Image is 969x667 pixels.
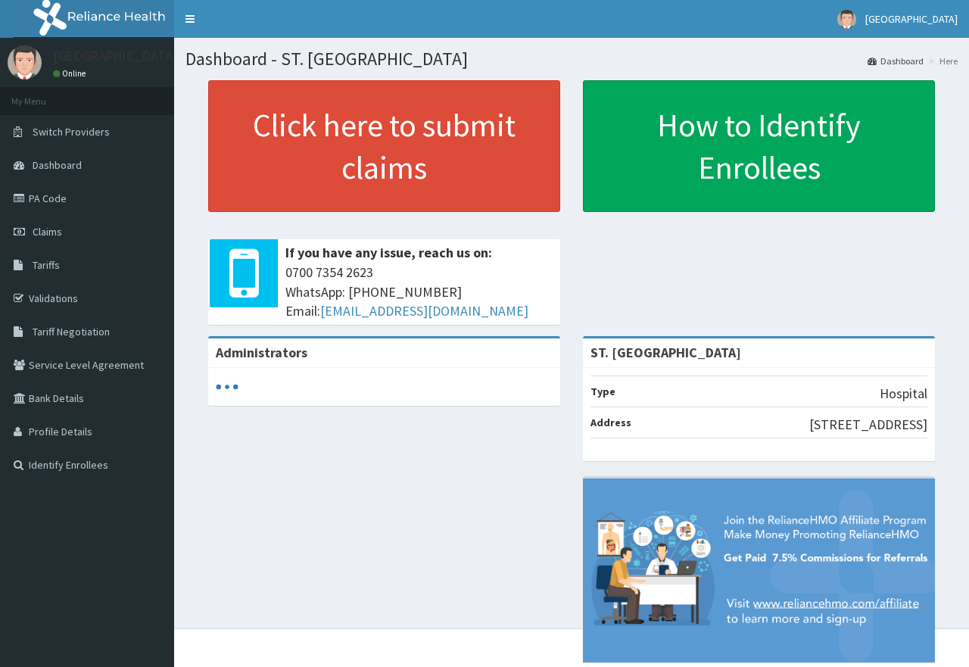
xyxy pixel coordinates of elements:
[216,376,238,398] svg: audio-loading
[33,158,82,172] span: Dashboard
[590,416,631,429] b: Address
[590,344,741,361] strong: ST. [GEOGRAPHIC_DATA]
[33,125,110,139] span: Switch Providers
[925,55,958,67] li: Here
[33,325,110,338] span: Tariff Negotiation
[53,68,89,79] a: Online
[8,45,42,79] img: User Image
[590,385,615,398] b: Type
[33,258,60,272] span: Tariffs
[285,244,492,261] b: If you have any issue, reach us on:
[809,415,927,435] p: [STREET_ADDRESS]
[868,55,924,67] a: Dashboard
[583,80,935,212] a: How to Identify Enrollees
[865,12,958,26] span: [GEOGRAPHIC_DATA]
[320,302,528,319] a: [EMAIL_ADDRESS][DOMAIN_NAME]
[837,10,856,29] img: User Image
[216,344,307,361] b: Administrators
[185,49,958,69] h1: Dashboard - ST. [GEOGRAPHIC_DATA]
[285,263,553,321] span: 0700 7354 2623 WhatsApp: [PHONE_NUMBER] Email:
[880,384,927,404] p: Hospital
[583,478,935,662] img: provider-team-banner.png
[208,80,560,212] a: Click here to submit claims
[53,49,178,63] p: [GEOGRAPHIC_DATA]
[33,225,62,238] span: Claims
